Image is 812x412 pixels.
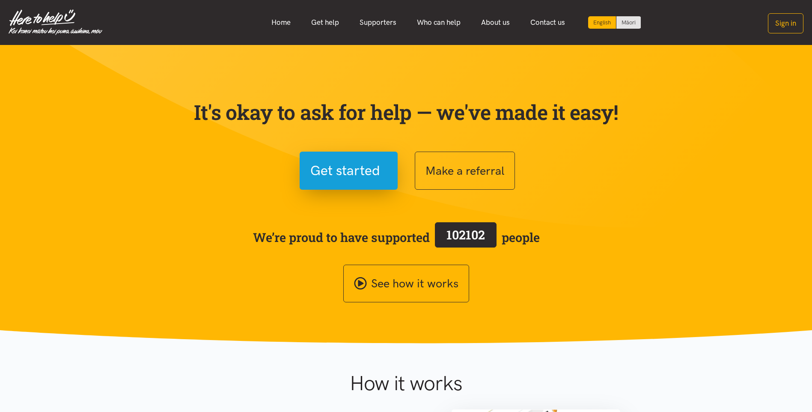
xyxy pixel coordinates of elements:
[261,13,301,32] a: Home
[588,16,641,29] div: Language toggle
[407,13,471,32] a: Who can help
[300,152,398,190] button: Get started
[343,265,469,303] a: See how it works
[192,100,620,125] p: It's okay to ask for help — we've made it easy!
[9,9,102,35] img: Home
[616,16,641,29] a: Switch to Te Reo Māori
[768,13,803,33] button: Sign in
[430,221,502,254] a: 102102
[301,13,349,32] a: Get help
[266,371,546,396] h1: How it works
[446,227,485,243] span: 102102
[253,221,540,254] span: We’re proud to have supported people
[349,13,407,32] a: Supporters
[471,13,520,32] a: About us
[520,13,575,32] a: Contact us
[310,160,380,182] span: Get started
[588,16,616,29] div: Current language
[415,152,515,190] button: Make a referral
